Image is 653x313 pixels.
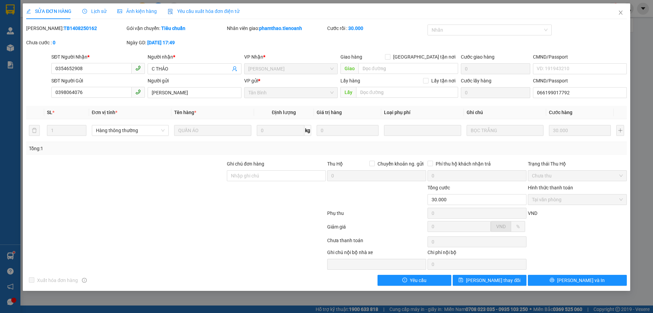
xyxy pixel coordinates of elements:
[53,40,55,45] b: 0
[533,77,626,84] div: CMND/Passport
[616,125,624,136] button: plus
[227,161,264,167] label: Ghi chú đơn hàng
[496,224,506,229] span: VND
[168,9,239,14] span: Yêu cầu xuất hóa đơn điện tử
[528,210,537,216] span: VND
[26,25,125,32] div: [PERSON_NAME]:
[135,89,141,95] span: phone
[29,145,252,152] div: Tổng: 1
[82,278,87,283] span: info-circle
[82,9,106,14] span: Lịch sử
[244,54,263,60] span: VP Nhận
[29,125,40,136] button: delete
[26,9,71,14] span: SỬA ĐƠN HÀNG
[378,275,451,286] button: exclamation-circleYêu cầu
[458,278,463,283] span: save
[461,87,530,98] input: Cước lấy hàng
[259,26,302,31] b: phamthao.tienoanh
[304,125,311,136] span: kg
[533,53,626,61] div: CMND/Passport
[327,25,426,32] div: Cước rồi :
[117,9,157,14] span: Ảnh kiện hàng
[51,77,145,84] div: SĐT Người Gửi
[148,53,241,61] div: Người nhận
[348,26,363,31] b: 30.000
[402,278,407,283] span: exclamation-circle
[327,249,426,259] div: Ghi chú nội bộ nhà xe
[453,275,526,286] button: save[PERSON_NAME] thay đổi
[429,77,458,84] span: Lấy tận nơi
[549,110,572,115] span: Cước hàng
[532,194,623,205] span: Tại văn phòng
[26,39,125,46] div: Chưa cước :
[550,278,554,283] span: printer
[51,53,145,61] div: SĐT Người Nhận
[410,277,426,284] span: Yêu cầu
[148,77,241,84] div: Người gửi
[375,160,426,168] span: Chuyển khoản ng. gửi
[358,63,458,74] input: Dọc đường
[528,160,627,168] div: Trạng thái Thu Hộ
[161,26,185,31] b: Tiêu chuẩn
[390,53,458,61] span: [GEOGRAPHIC_DATA] tận nơi
[381,106,464,119] th: Loại phụ phí
[611,3,630,22] button: Close
[464,106,546,119] th: Ghi chú
[232,66,237,72] span: user-add
[461,54,495,60] label: Cước giao hàng
[96,125,165,136] span: Hàng thông thường
[127,25,225,32] div: Gói vận chuyển:
[135,65,141,71] span: phone
[532,171,623,181] span: Chưa thu
[467,125,543,136] input: Ghi Chú
[64,26,97,31] b: TB1408250162
[317,110,342,115] span: Giá trị hàng
[147,40,175,45] b: [DATE] 17:49
[528,185,573,190] label: Hình thức thanh toán
[461,63,530,74] input: Cước giao hàng
[327,161,343,167] span: Thu Hộ
[557,277,605,284] span: [PERSON_NAME] và In
[340,54,362,60] span: Giao hàng
[34,277,81,284] span: Xuất hóa đơn hàng
[618,10,623,15] span: close
[466,277,520,284] span: [PERSON_NAME] thay đổi
[326,223,427,235] div: Giảm giá
[549,125,611,136] input: 0
[117,9,122,14] span: picture
[516,224,520,229] span: %
[82,9,87,14] span: clock-circle
[340,78,360,83] span: Lấy hàng
[174,125,251,136] input: VD: Bàn, Ghế
[248,64,334,74] span: Cư Kuin
[227,170,326,181] input: Ghi chú đơn hàng
[428,249,526,259] div: Chi phí nội bộ
[433,160,493,168] span: Phí thu hộ khách nhận trả
[168,9,173,14] img: icon
[326,237,427,249] div: Chưa thanh toán
[340,87,356,98] span: Lấy
[47,110,52,115] span: SL
[326,209,427,221] div: Phụ thu
[127,39,225,46] div: Ngày GD:
[528,275,627,286] button: printer[PERSON_NAME] và In
[244,77,338,84] div: VP gửi
[248,88,334,98] span: Tân Bình
[227,25,326,32] div: Nhân viên giao:
[317,125,379,136] input: 0
[356,87,458,98] input: Dọc đường
[340,63,358,74] span: Giao
[26,9,31,14] span: edit
[92,110,117,115] span: Đơn vị tính
[272,110,296,115] span: Định lượng
[174,110,196,115] span: Tên hàng
[461,78,491,83] label: Cước lấy hàng
[428,185,450,190] span: Tổng cước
